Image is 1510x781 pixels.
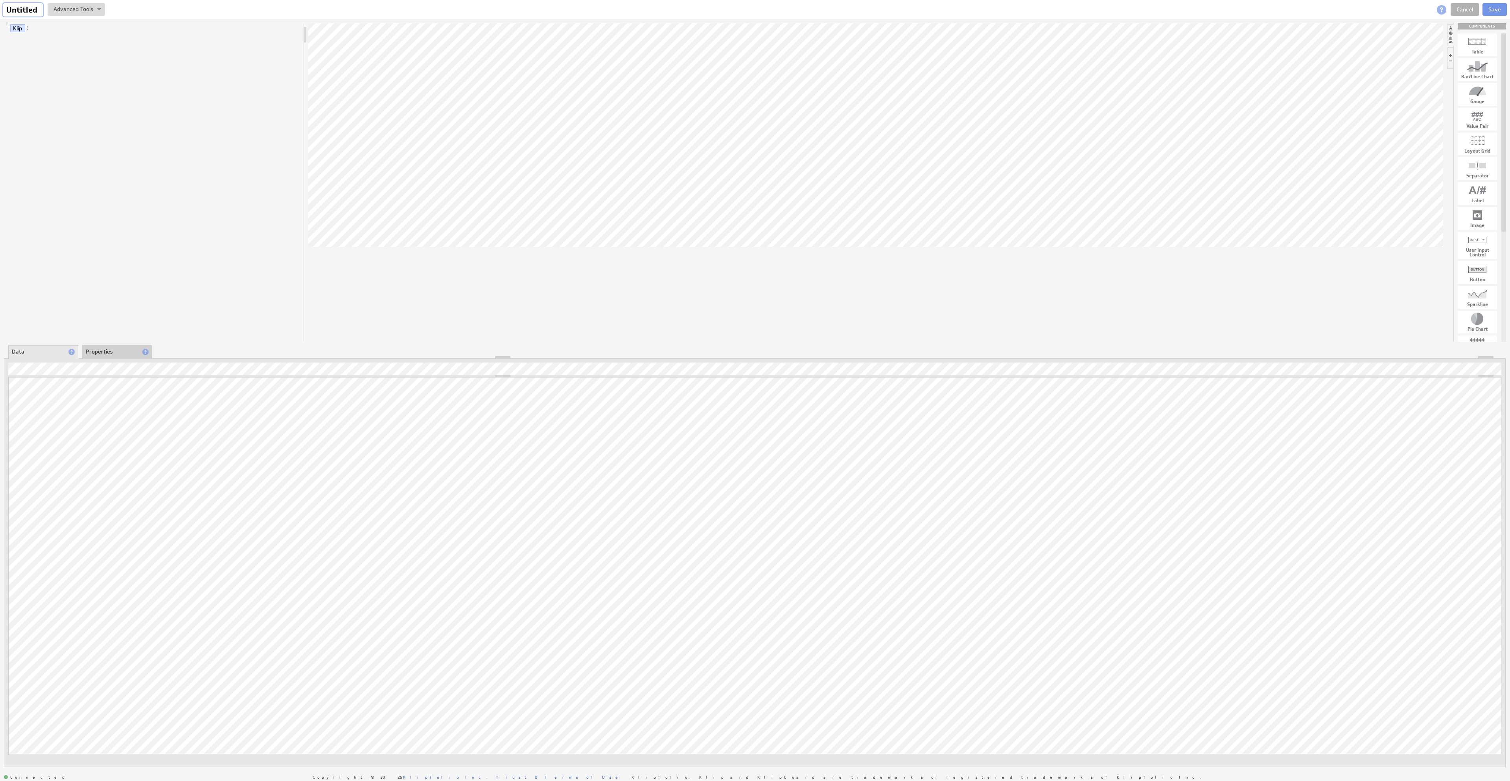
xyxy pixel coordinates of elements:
[632,775,1201,779] span: Klipfolio, Klip and Klipboard are trademarks or registered trademarks of Klipfolio Inc.
[25,25,31,31] span: More actions
[1447,47,1453,69] li: Hide or show the component controls palette
[1458,327,1497,332] div: Pie Chart
[1458,74,1497,79] div: Bar/Line Chart
[1458,248,1497,257] div: User Input Control
[1458,149,1497,153] div: Layout Grid
[403,774,488,780] a: Klipfolio Inc.
[97,8,101,11] img: button-savedrop.png
[1451,3,1479,16] a: Cancel
[1458,223,1497,228] div: Image
[1458,198,1497,203] div: Label
[1458,23,1506,29] div: Drag & drop components onto the workspace
[3,3,43,17] input: Untitled
[4,775,69,780] span: Connected: ID: dpnc-23 Online: true
[1482,3,1507,16] button: Save
[1458,173,1497,178] div: Separator
[1458,302,1497,307] div: Sparkline
[1458,99,1497,104] div: Gauge
[1447,24,1454,46] li: Hide or show the component palette
[1458,277,1497,282] div: Button
[10,24,25,32] a: Klip
[1458,124,1497,129] div: Value Pair
[496,774,623,780] a: Trust & Terms of Use
[8,345,78,359] li: Data
[313,775,488,779] span: Copyright © 2025
[1458,50,1497,54] div: Table
[82,345,152,359] li: Properties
